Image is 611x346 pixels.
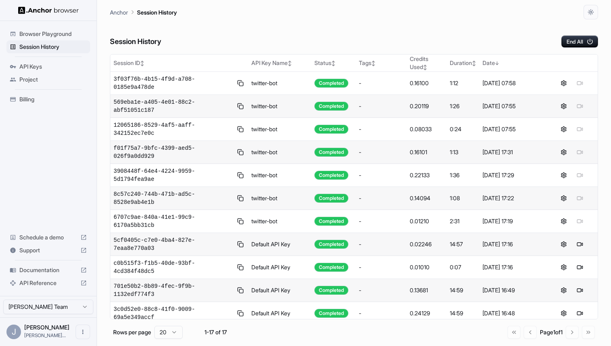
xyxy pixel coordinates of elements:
[371,60,375,66] span: ↕
[314,263,348,272] div: Completed
[495,60,499,66] span: ↓
[410,263,443,271] div: 0.01010
[314,240,348,249] div: Completed
[540,328,563,336] div: Page 1 of 1
[19,233,77,241] span: Schedule a demo
[314,102,348,111] div: Completed
[423,64,427,70] span: ↕
[450,102,476,110] div: 1:26
[482,171,543,179] div: [DATE] 17:29
[410,217,443,225] div: 0.01210
[410,309,443,317] div: 0.24129
[314,194,348,203] div: Completed
[248,164,311,187] td: twitter-bot
[410,171,443,179] div: 0.22133
[482,59,543,67] div: Date
[6,277,90,289] div: API Reference
[137,8,177,17] p: Session History
[314,79,348,88] div: Completed
[248,256,311,279] td: Default API Key
[472,60,476,66] span: ↕
[6,231,90,244] div: Schedule a demo
[410,148,443,156] div: 0.16101
[410,79,443,87] div: 0.16100
[288,60,292,66] span: ↕
[314,125,348,134] div: Completed
[450,240,476,248] div: 14:57
[410,55,443,71] div: Credits Used
[19,43,87,51] span: Session History
[19,95,87,103] span: Billing
[114,190,232,206] span: 8c57c240-744b-471b-ad5c-8528e9ab4e1b
[248,302,311,325] td: Default API Key
[76,325,90,339] button: Open menu
[450,59,476,67] div: Duration
[114,236,232,252] span: 5cf0405c-c7e0-4ba4-827e-7eaa8e770a03
[314,59,352,67] div: Status
[114,121,232,137] span: 12065186-8529-4af5-aaff-342152ec7e0c
[114,167,232,183] span: 3908448f-64e4-4224-9959-5d1794fea9ae
[110,8,128,17] p: Anchor
[114,213,232,229] span: 6707c9ae-840a-41e1-99c9-6170a5bb31cb
[248,210,311,233] td: twitter-bot
[6,93,90,106] div: Billing
[6,40,90,53] div: Session History
[410,286,443,294] div: 0.13681
[248,233,311,256] td: Default API Key
[482,309,543,317] div: [DATE] 16:48
[482,240,543,248] div: [DATE] 17:16
[482,148,543,156] div: [DATE] 17:31
[359,148,404,156] div: -
[450,79,476,87] div: 1:12
[359,59,404,67] div: Tags
[248,95,311,118] td: twitter-bot
[450,171,476,179] div: 1:36
[114,305,232,321] span: 3c0d52e0-88c8-41f0-9009-69a5e349accf
[450,194,476,202] div: 1:08
[314,217,348,226] div: Completed
[24,324,70,331] span: John Marbach
[359,240,404,248] div: -
[314,148,348,157] div: Completed
[6,27,90,40] div: Browser Playground
[450,263,476,271] div: 0:07
[482,125,543,133] div: [DATE] 07:55
[410,240,443,248] div: 0.02246
[450,125,476,133] div: 0:24
[482,102,543,110] div: [DATE] 07:55
[110,36,161,48] h6: Session History
[114,282,232,298] span: 701e50b2-8b89-4fec-9f9b-1132edf774f3
[114,144,232,160] span: f01f75a7-9bfc-4399-aed5-026f9a0dd929
[140,60,144,66] span: ↕
[19,30,87,38] span: Browser Playground
[6,325,21,339] div: J
[482,217,543,225] div: [DATE] 17:19
[410,102,443,110] div: 0.20119
[19,63,87,71] span: API Keys
[114,75,232,91] span: 3f03f76b-4b15-4f9d-a708-0185e9a478de
[359,125,404,133] div: -
[6,60,90,73] div: API Keys
[450,148,476,156] div: 1:13
[24,332,66,338] span: john@anchorbrowser.io
[482,286,543,294] div: [DATE] 16:49
[19,279,77,287] span: API Reference
[359,286,404,294] div: -
[114,259,232,275] span: c0b515f3-f1b5-40de-93bf-4cd384f48dc5
[482,79,543,87] div: [DATE] 07:58
[314,171,348,180] div: Completed
[359,309,404,317] div: -
[314,309,348,318] div: Completed
[450,286,476,294] div: 14:59
[314,286,348,295] div: Completed
[359,171,404,179] div: -
[248,141,311,164] td: twitter-bot
[450,309,476,317] div: 14:59
[359,102,404,110] div: -
[19,246,77,254] span: Support
[19,266,77,274] span: Documentation
[6,264,90,277] div: Documentation
[410,125,443,133] div: 0.08033
[359,79,404,87] div: -
[331,60,335,66] span: ↕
